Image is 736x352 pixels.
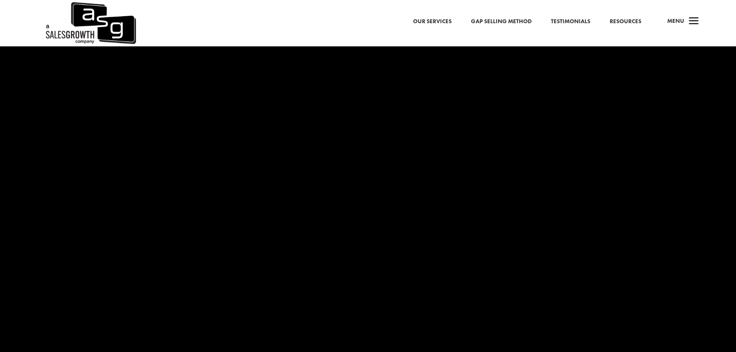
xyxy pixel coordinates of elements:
[610,17,641,27] a: Resources
[551,17,590,27] a: Testimonials
[471,17,532,27] a: Gap Selling Method
[686,14,702,29] span: a
[413,17,452,27] a: Our Services
[667,17,684,25] span: Menu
